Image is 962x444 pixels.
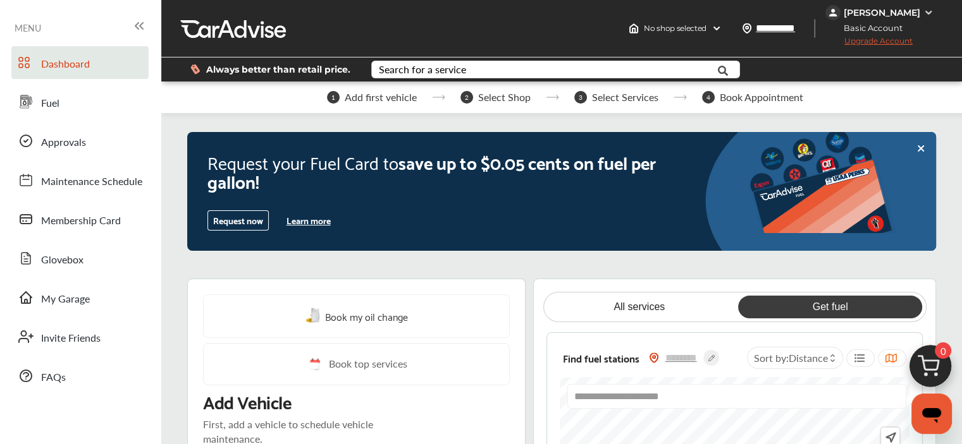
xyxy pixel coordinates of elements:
[547,296,731,318] a: All services
[702,91,715,104] span: 4
[203,390,291,412] p: Add Vehicle
[923,8,934,18] img: WGsFRI8htEPBVLJbROoPRyZpYNWhNONpIPPETTm6eUC0GeLEiAAAAAElFTkSuQmCC
[712,23,722,33] img: header-down-arrow.9dd2ce7d.svg
[379,64,466,75] div: Search for a service
[478,92,531,103] span: Select Shop
[11,320,149,353] a: Invite Friends
[825,5,841,20] img: jVpblrzwTbfkPYzPPzSLxeg0AAAAASUVORK5CYII=
[41,330,101,347] span: Invite Friends
[306,356,323,372] img: cal_icon.0803b883.svg
[41,369,66,386] span: FAQs
[629,23,639,33] img: header-home-logo.8d720a4f.svg
[754,351,828,365] span: Sort by :
[789,351,828,365] span: Distance
[325,308,408,325] span: Book my oil change
[432,95,445,100] img: stepper-arrow.e24c07c6.svg
[305,308,322,324] img: oil-change.e5047c97.svg
[11,46,149,79] a: Dashboard
[281,211,336,230] button: Learn more
[207,147,398,177] span: Request your Fuel Card to
[41,135,86,151] span: Approvals
[11,242,149,275] a: Glovebox
[574,91,587,104] span: 3
[203,343,510,385] a: Book top services
[11,359,149,392] a: FAQs
[674,95,687,100] img: stepper-arrow.e24c07c6.svg
[900,339,961,400] img: cart_icon.3d0951e8.svg
[742,23,752,33] img: location_vector.a44bc228.svg
[11,164,149,196] a: Maintenance Schedule
[15,23,41,33] span: MENU
[562,349,639,366] span: Find fuel stations
[41,252,83,268] span: Glovebox
[305,308,408,325] a: Book my oil change
[11,203,149,236] a: Membership Card
[206,65,350,74] span: Always better than retail price.
[814,19,815,38] img: header-divider.bc55588e.svg
[207,210,269,231] button: Request now
[11,85,149,118] a: Fuel
[825,36,913,52] span: Upgrade Account
[207,147,656,196] span: save up to $0.05 cents on fuel per gallon!
[720,92,803,103] span: Book Appointment
[935,342,951,359] span: 0
[844,7,920,18] div: [PERSON_NAME]
[460,91,473,104] span: 2
[649,352,659,363] img: location_vector_orange.38f05af8.svg
[41,213,121,229] span: Membership Card
[738,296,922,318] a: Get fuel
[644,23,706,33] span: No shop selected
[11,124,149,157] a: Approvals
[41,56,90,73] span: Dashboard
[329,356,407,372] span: Book top services
[41,174,142,190] span: Maintenance Schedule
[190,64,200,75] img: dollor_label_vector.a70140d1.svg
[327,91,340,104] span: 1
[827,21,912,35] span: Basic Account
[911,393,952,434] iframe: Button to launch messaging window, conversation in progress
[546,95,559,100] img: stepper-arrow.e24c07c6.svg
[592,92,658,103] span: Select Services
[41,291,90,308] span: My Garage
[345,92,417,103] span: Add first vehicle
[11,281,149,314] a: My Garage
[41,95,59,112] span: Fuel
